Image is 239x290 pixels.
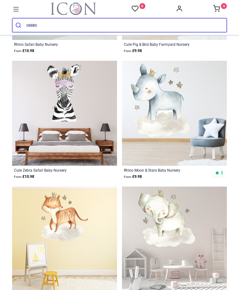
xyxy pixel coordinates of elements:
[213,7,227,12] a: 0
[124,49,131,53] span: From
[176,7,183,12] a: Account Info
[14,49,21,53] span: From
[132,5,145,13] a: 0
[14,48,34,54] strong: £ 10.98
[14,174,34,180] strong: £ 10.98
[14,175,21,178] span: From
[14,42,95,47] a: Rhino Safari Baby Nursery
[139,3,145,9] sup: 0
[221,170,223,176] span: 5
[124,48,142,54] strong: £ 9.98
[122,61,227,166] img: Rhino Moon & Stars Baby Nursery Wall Sticker
[51,2,96,15] img: Icon Wall Stickers
[12,18,26,32] button: Submit
[14,168,95,173] a: Cute Zebra Safari Baby Nursery
[51,2,96,15] a: Logo of Icon Wall Stickers
[124,174,142,180] strong: £ 9.98
[12,61,117,166] img: Cute Zebra Safari Baby Nursery Wall Sticker
[124,42,205,47] a: Cute Pig & Bird Baby Farmyard Nursery
[124,175,131,178] span: From
[221,3,227,9] sup: 0
[124,168,205,173] a: Rhino Moon & Stars Baby Nursery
